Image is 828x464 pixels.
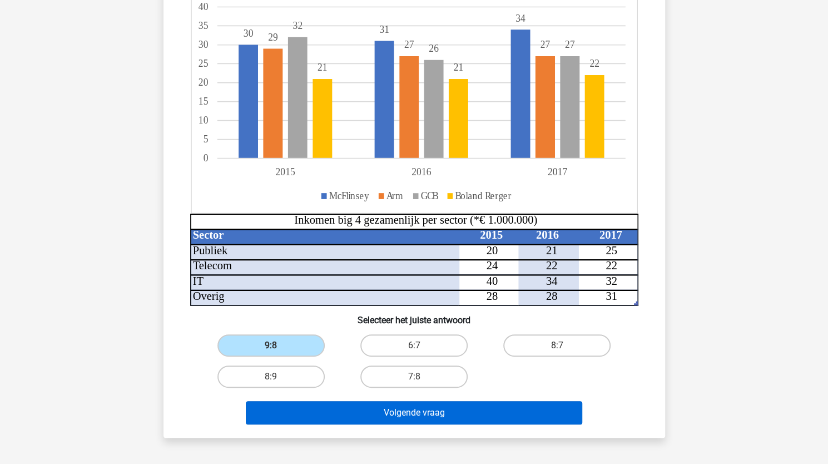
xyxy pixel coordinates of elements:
tspan: 24 [486,259,498,272]
tspan: Publiek [192,244,227,256]
tspan: 2016 [536,229,558,241]
tspan: 2121 [317,62,463,73]
tspan: 35 [198,20,208,32]
tspan: 22 [606,259,617,272]
tspan: 25 [606,244,617,256]
tspan: IT [192,275,204,287]
tspan: 2015 [480,229,503,241]
label: 7:8 [360,366,468,388]
tspan: 31 [606,290,617,302]
tspan: 31 [379,23,389,35]
tspan: Arm [386,190,403,201]
tspan: 15 [198,96,208,107]
tspan: 40 [486,275,498,287]
tspan: 30 [243,27,253,39]
h6: Selecteer het juiste antwoord [181,306,647,325]
tspan: 2727 [404,39,549,51]
tspan: 2017 [599,229,622,241]
label: 8:9 [217,366,325,388]
tspan: 0 [203,152,208,164]
tspan: 34 [515,12,525,24]
tspan: 10 [198,115,208,126]
tspan: 30 [198,39,208,51]
tspan: 22 [589,58,599,70]
tspan: 32 [292,20,303,32]
tspan: 22 [546,259,557,272]
tspan: Inkomen big 4 gezamenlijk per sector (*€ 1.000.000) [294,214,537,226]
tspan: GCB [420,190,438,201]
tspan: 32 [606,275,617,287]
tspan: 20 [486,244,498,256]
label: 8:7 [503,334,611,357]
tspan: Telecom [192,259,231,272]
tspan: 34 [546,275,557,287]
tspan: 26 [429,42,439,54]
tspan: 20 [198,77,208,88]
button: Volgende vraag [246,401,582,424]
tspan: 28 [546,290,557,302]
tspan: McFlinsey [329,190,369,201]
tspan: 201520162017 [275,166,567,178]
tspan: Sector [192,229,224,241]
tspan: 21 [546,244,557,256]
tspan: 29 [268,31,278,43]
tspan: 27 [564,39,574,51]
tspan: Overig [192,290,224,303]
tspan: Boland Rerger [455,190,511,201]
tspan: 5 [203,134,208,145]
tspan: 28 [486,290,498,302]
tspan: 40 [198,1,208,12]
tspan: 25 [198,58,208,70]
label: 9:8 [217,334,325,357]
label: 6:7 [360,334,468,357]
